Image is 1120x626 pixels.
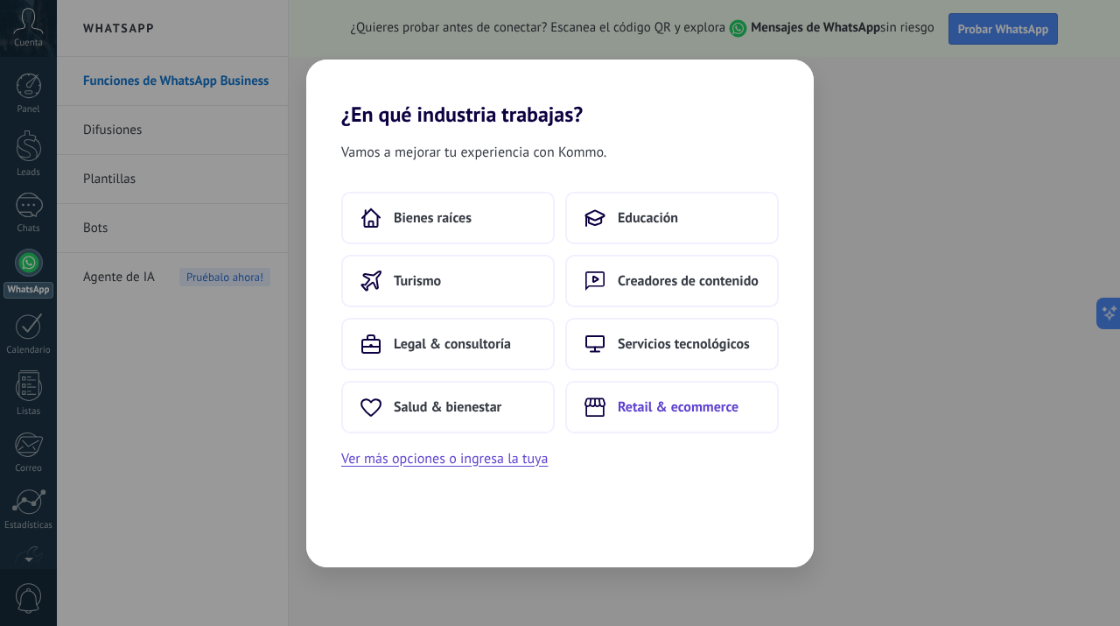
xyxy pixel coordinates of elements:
span: Legal & consultoría [394,335,511,353]
span: Salud & bienestar [394,398,501,416]
button: Bienes raíces [341,192,555,244]
button: Educación [565,192,779,244]
span: Vamos a mejorar tu experiencia con Kommo. [341,141,606,164]
button: Ver más opciones o ingresa la tuya [341,447,548,470]
button: Salud & bienestar [341,381,555,433]
span: Creadores de contenido [618,272,759,290]
span: Educación [618,209,678,227]
h2: ¿En qué industria trabajas? [306,60,814,127]
span: Retail & ecommerce [618,398,738,416]
button: Servicios tecnológicos [565,318,779,370]
span: Servicios tecnológicos [618,335,750,353]
span: Bienes raíces [394,209,472,227]
button: Turismo [341,255,555,307]
span: Turismo [394,272,441,290]
button: Legal & consultoría [341,318,555,370]
button: Creadores de contenido [565,255,779,307]
button: Retail & ecommerce [565,381,779,433]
